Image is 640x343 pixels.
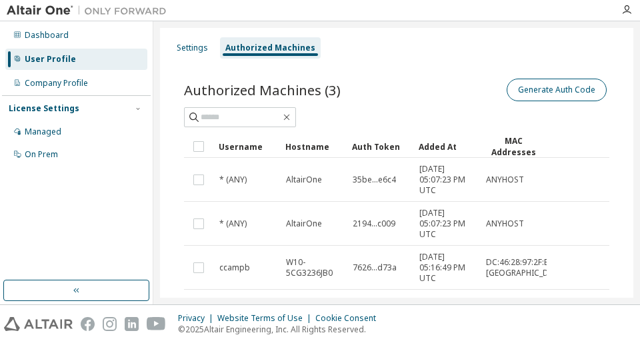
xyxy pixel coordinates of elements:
span: [DATE] 05:16:49 PM UTC [419,252,474,284]
span: ANYHOST [486,174,524,185]
span: * (ANY) [219,174,247,185]
div: Dashboard [25,30,69,41]
span: ANYHOST [486,218,524,229]
div: Settings [177,43,208,53]
img: Altair One [7,4,173,17]
div: Managed [25,127,61,137]
img: altair_logo.svg [4,317,73,331]
div: Username [219,136,275,157]
button: Generate Auth Code [507,79,607,101]
img: facebook.svg [81,317,95,331]
div: Privacy [178,313,217,324]
div: Auth Token [352,136,408,157]
div: Added At [419,136,475,157]
img: linkedin.svg [125,317,139,331]
div: Hostname [285,136,341,157]
div: MAC Addresses [485,135,541,158]
div: Authorized Machines [225,43,315,53]
span: AltairOne [286,218,322,229]
div: Cookie Consent [315,313,384,324]
span: DC:46:28:97:2F:BF , [GEOGRAPHIC_DATA]:46:28:97:2F:BB [486,257,623,278]
span: Authorized Machines (3) [184,81,341,99]
span: 2194...c009 [353,218,395,229]
img: instagram.svg [103,317,117,331]
div: On Prem [25,149,58,160]
span: * (ANY) [219,218,247,229]
div: Company Profile [25,78,88,89]
img: youtube.svg [147,317,166,331]
span: 35be...e6c4 [353,174,396,185]
p: © 2025 Altair Engineering, Inc. All Rights Reserved. [178,324,384,335]
span: 7626...d73a [353,262,397,273]
span: W10-5CG3236JB0 [286,257,341,278]
span: ccampb [219,262,250,273]
span: AltairOne [286,174,322,185]
div: User Profile [25,54,76,65]
div: Website Terms of Use [217,313,315,324]
span: [DATE] 05:07:23 PM UTC [419,208,474,240]
div: License Settings [9,103,79,114]
span: [DATE] 05:07:23 PM UTC [419,164,474,196]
